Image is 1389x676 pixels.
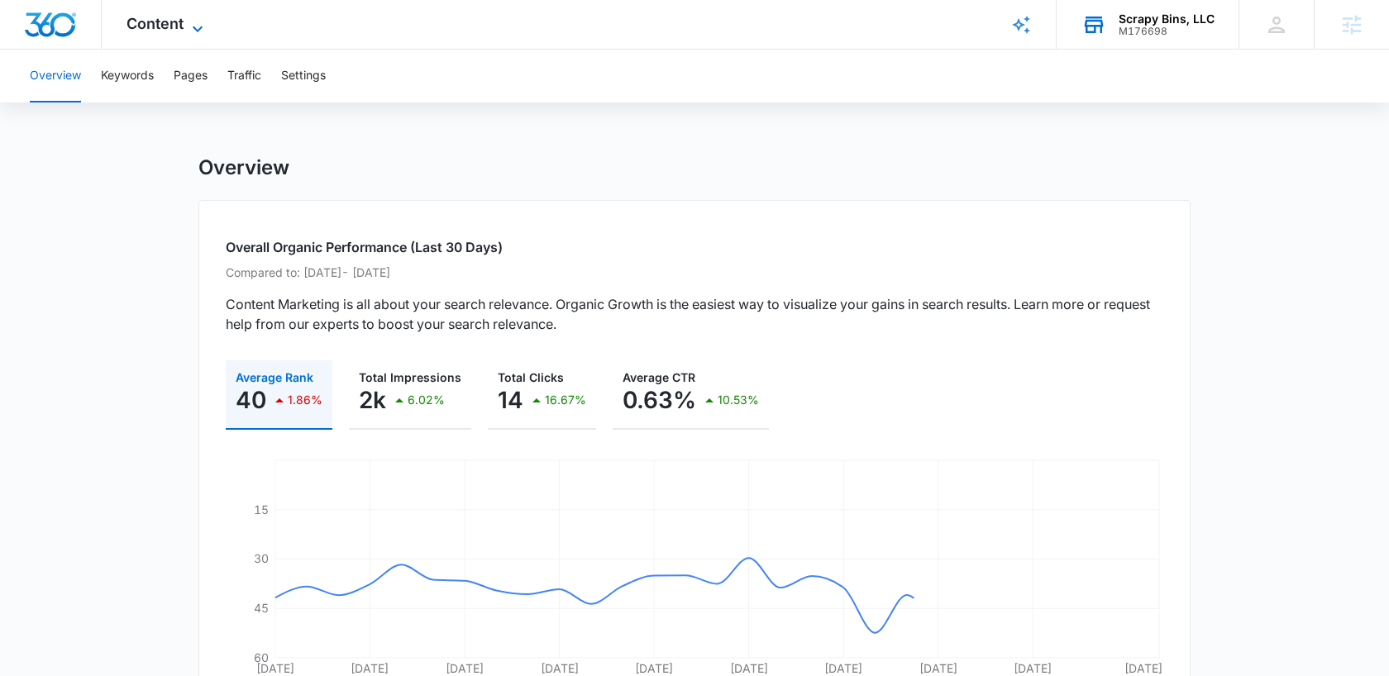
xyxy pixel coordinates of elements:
tspan: [DATE] [635,661,673,675]
p: 16.67% [545,394,586,406]
button: Traffic [227,50,261,102]
p: 14 [498,387,523,413]
span: Content [126,15,184,32]
button: Pages [174,50,208,102]
p: 6.02% [408,394,445,406]
button: Keywords [101,50,154,102]
p: Compared to: [DATE] - [DATE] [226,264,1163,281]
tspan: 30 [254,551,269,565]
tspan: 15 [254,502,269,517]
span: Average Rank [236,370,313,384]
tspan: [DATE] [824,661,862,675]
tspan: [DATE] [1014,661,1052,675]
span: Total Clicks [498,370,564,384]
p: 2k [359,387,386,413]
tspan: [DATE] [351,661,389,675]
span: Total Impressions [359,370,461,384]
button: Settings [281,50,326,102]
div: account name [1119,12,1215,26]
span: Average CTR [623,370,695,384]
p: 40 [236,387,266,413]
p: 10.53% [718,394,759,406]
tspan: [DATE] [256,661,294,675]
button: Overview [30,50,81,102]
p: 0.63% [623,387,696,413]
p: 1.86% [288,394,322,406]
tspan: 45 [254,601,269,615]
tspan: [DATE] [730,661,768,675]
tspan: [DATE] [446,661,484,675]
tspan: [DATE] [1124,661,1162,675]
tspan: 60 [254,650,269,664]
h1: Overview [198,155,289,180]
h2: Overall Organic Performance (Last 30 Days) [226,237,1163,257]
p: Content Marketing is all about your search relevance. Organic Growth is the easiest way to visual... [226,294,1163,334]
div: account id [1119,26,1215,37]
tspan: [DATE] [919,661,957,675]
tspan: [DATE] [541,661,579,675]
